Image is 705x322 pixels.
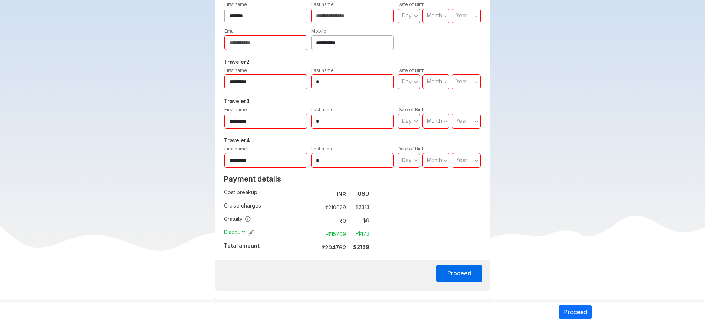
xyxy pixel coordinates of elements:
svg: angle down [474,12,479,20]
h5: Traveler 2 [223,57,482,66]
h5: Traveler 3 [223,97,482,106]
td: $ 0 [349,215,369,226]
svg: angle down [414,117,418,125]
span: Year [456,78,467,84]
td: -$ 173 [349,229,369,239]
td: -₹ 15709 [318,229,349,239]
strong: USD [358,190,369,197]
svg: angle down [474,78,479,86]
label: First name [224,1,247,7]
td: ₹ 210029 [318,202,349,212]
label: Date of Birth [398,107,425,112]
label: Date of Birth [398,67,425,73]
svg: angle down [474,157,479,164]
label: First name [224,67,247,73]
span: Month [427,157,442,163]
label: First name [224,146,247,152]
label: Date of Birth [398,1,425,7]
svg: angle down [414,78,418,86]
td: : [314,240,318,254]
label: Last name [311,67,334,73]
svg: angle down [414,12,418,20]
td: $ 2313 [349,202,369,212]
label: Email [224,28,236,34]
label: Last name [311,1,334,7]
svg: angle down [474,117,479,125]
span: Year [456,12,467,19]
label: First name [224,107,247,112]
span: Year [456,117,467,124]
label: Mobile [311,28,326,34]
span: Month [427,117,442,124]
button: Proceed [559,305,592,319]
td: : [314,214,318,227]
span: Gratuity [224,215,251,223]
td: Cruise charges [224,200,314,214]
td: Cost breakup [224,187,314,200]
strong: $ 2139 [353,244,369,250]
span: Day [402,78,412,84]
span: Year [456,157,467,163]
span: Day [402,157,412,163]
label: Last name [311,107,334,112]
h5: Traveler 4 [223,136,482,145]
td: : [314,227,318,240]
button: Proceed [436,265,482,282]
strong: ₹ 204762 [322,244,346,250]
td: : [314,187,318,200]
svg: angle down [443,78,448,86]
strong: INR [337,191,346,197]
span: Month [427,12,442,19]
svg: angle down [443,12,448,20]
svg: angle down [443,117,448,125]
span: Month [427,78,442,84]
label: Last name [311,146,334,152]
strong: Total amount [224,242,260,249]
td: : [314,200,318,214]
span: Discount [224,229,254,236]
td: ₹ 0 [318,215,349,226]
svg: angle down [414,157,418,164]
span: Day [402,12,412,19]
svg: angle down [443,157,448,164]
h2: Payment details [224,175,369,183]
label: Date of Birth [398,146,425,152]
span: Day [402,117,412,124]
